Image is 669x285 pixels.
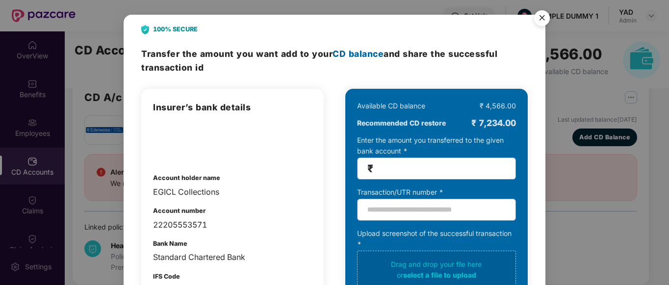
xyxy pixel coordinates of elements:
b: Bank Name [153,240,187,247]
span: ₹ [367,163,373,174]
div: Standard Chartered Bank [153,251,312,263]
button: Close [528,5,555,32]
span: select a file to upload [403,271,476,279]
div: Transaction/UTR number * [357,187,516,198]
b: Account holder name [153,174,220,181]
div: ₹ 4,566.00 [480,101,516,111]
h3: Transfer the amount and share the successful transaction id [141,47,527,74]
img: svg+xml;base64,PHN2ZyB4bWxucz0iaHR0cDovL3d3dy53My5vcmcvMjAwMC9zdmciIHdpZHRoPSIyNCIgaGVpZ2h0PSIyOC... [141,25,149,34]
b: IFS Code [153,273,180,280]
div: EGICL Collections [153,186,312,198]
span: CD balance [333,49,384,59]
b: Account number [153,207,206,214]
b: 100% SECURE [153,25,198,34]
div: Available CD balance [357,101,425,111]
h3: Insurer’s bank details [153,101,312,114]
img: svg+xml;base64,PHN2ZyB4bWxucz0iaHR0cDovL3d3dy53My5vcmcvMjAwMC9zdmciIHdpZHRoPSI1NiIgaGVpZ2h0PSI1Ni... [528,6,556,33]
div: ₹ 7,234.00 [471,116,516,130]
div: Enter the amount you transferred to the given bank account * [357,135,516,180]
div: 22205553571 [153,219,312,231]
b: Recommended CD restore [357,118,446,129]
img: integrations [153,124,204,158]
span: you want add to your [236,49,384,59]
div: or [361,270,512,281]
